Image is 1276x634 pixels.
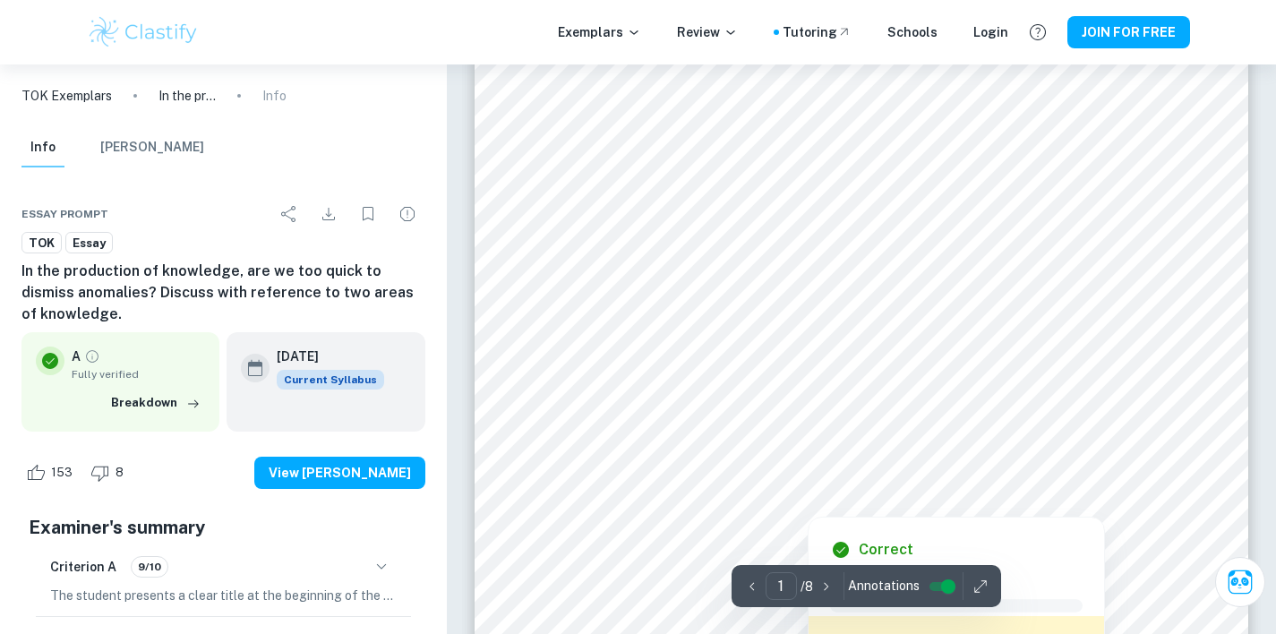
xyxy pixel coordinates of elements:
[21,458,82,487] div: Like
[390,196,425,232] div: Report issue
[1215,557,1265,607] button: Ask Clai
[158,86,216,106] p: In the production of knowledge, are we too quick to dismiss anomalies? Discuss with reference to ...
[86,458,133,487] div: Dislike
[22,235,61,253] span: TOK
[271,196,307,232] div: Share
[887,22,938,42] a: Schools
[50,586,397,605] p: The student presents a clear title at the beginning of the TOK essay and maintains a sustained fo...
[29,514,418,541] h5: Examiner's summary
[65,232,113,254] a: Essay
[21,206,108,222] span: Essay prompt
[801,577,813,596] p: / 8
[107,390,205,416] button: Breakdown
[106,464,133,482] span: 8
[262,86,287,106] p: Info
[72,366,205,382] span: Fully verified
[677,22,738,42] p: Review
[87,14,201,50] img: Clastify logo
[21,261,425,325] h6: In the production of knowledge, are we too quick to dismiss anomalies? Discuss with reference to ...
[21,86,112,106] a: TOK Exemplars
[558,22,641,42] p: Exemplars
[21,128,64,167] button: Info
[84,348,100,364] a: Grade fully verified
[783,22,852,42] a: Tutoring
[41,464,82,482] span: 153
[973,22,1008,42] a: Login
[132,559,167,575] span: 9/10
[277,370,384,390] div: This exemplar is based on the current syllabus. Feel free to refer to it for inspiration/ideas wh...
[21,232,62,254] a: TOK
[1067,16,1190,48] button: JOIN FOR FREE
[277,370,384,390] span: Current Syllabus
[50,557,116,577] h6: Criterion A
[66,235,112,253] span: Essay
[311,196,347,232] div: Download
[72,347,81,366] p: A
[277,347,370,366] h6: [DATE]
[350,196,386,232] div: Bookmark
[848,577,920,595] span: Annotations
[254,457,425,489] button: View [PERSON_NAME]
[859,539,913,561] h6: Correct
[1023,17,1053,47] button: Help and Feedback
[100,128,204,167] button: [PERSON_NAME]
